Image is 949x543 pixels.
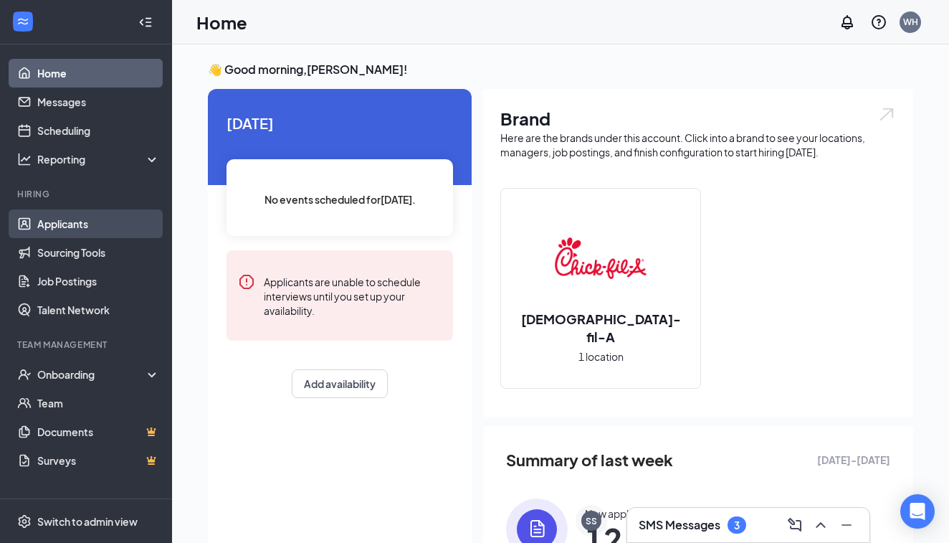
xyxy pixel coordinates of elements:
[900,494,935,529] div: Open Intercom Messenger
[578,349,624,364] span: 1 location
[586,515,597,527] div: SS
[37,446,160,475] a: SurveysCrown
[37,389,160,417] a: Team
[37,267,160,296] a: Job Postings
[208,62,913,77] h3: 👋 Good morning, [PERSON_NAME] !
[226,112,453,134] span: [DATE]
[734,519,740,532] div: 3
[238,273,255,291] svg: Error
[37,88,160,116] a: Messages
[37,296,160,324] a: Talent Network
[500,106,896,131] h1: Brand
[37,417,160,446] a: DocumentsCrown
[37,209,160,238] a: Applicants
[138,15,153,29] svg: Collapse
[37,238,160,267] a: Sourcing Tools
[37,514,138,529] div: Switch to admin view
[264,273,442,318] div: Applicants are unable to schedule interviews until you set up your availability.
[500,131,896,159] div: Here are the brands under this account. Click into a brand to see your locations, managers, job p...
[292,369,388,398] button: Add availability
[838,516,855,534] svg: Minimize
[903,16,918,28] div: WH
[17,514,32,529] svg: Settings
[786,516,803,534] svg: ComposeMessage
[264,192,416,207] span: No events scheduled for [DATE] .
[783,514,806,537] button: ComposeMessage
[839,14,856,31] svg: Notifications
[809,514,832,537] button: ChevronUp
[196,10,247,34] h1: Home
[877,106,896,123] img: open.6027fd2a22e1237b5b06.svg
[16,14,30,29] svg: WorkstreamLogo
[37,59,160,88] a: Home
[37,152,161,166] div: Reporting
[817,452,890,468] span: [DATE] - [DATE]
[639,517,720,533] h3: SMS Messages
[835,514,858,537] button: Minimize
[17,339,157,351] div: Team Management
[37,367,148,382] div: Onboarding
[17,367,32,382] svg: UserCheck
[870,14,887,31] svg: QuestionInfo
[506,448,673,473] span: Summary of last week
[17,152,32,166] svg: Analysis
[812,516,829,534] svg: ChevronUp
[17,188,157,200] div: Hiring
[585,506,665,521] div: New applications
[37,116,160,145] a: Scheduling
[501,310,700,346] h2: [DEMOGRAPHIC_DATA]-fil-A
[555,212,647,304] img: Chick-fil-A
